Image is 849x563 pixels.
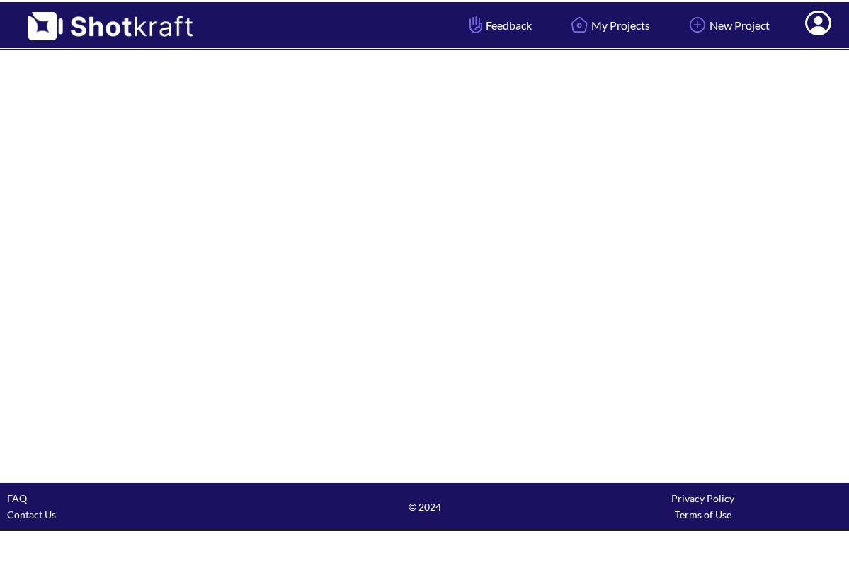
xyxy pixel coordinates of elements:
[564,506,842,523] div: Terms of Use
[675,6,780,44] a: New Project
[7,508,56,521] a: Contact Us
[564,490,842,506] div: Privacy Policy
[685,13,710,37] img: Add Icon
[466,13,486,37] img: Hand Icon
[466,17,532,33] span: Feedback
[567,13,591,37] img: Home Icon
[7,492,27,504] a: FAQ
[557,6,661,44] a: My Projects
[285,499,564,515] span: © 2024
